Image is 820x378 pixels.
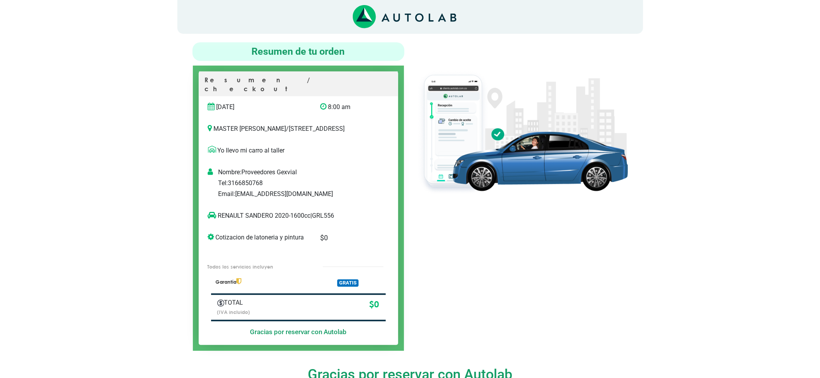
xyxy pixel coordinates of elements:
[337,279,359,287] span: GRATIS
[208,146,389,155] p: Yo llevo mi carro al taller
[320,233,373,243] p: $ 0
[353,13,456,20] a: Link al sitio de autolab
[218,189,395,199] p: Email: [EMAIL_ADDRESS][DOMAIN_NAME]
[208,102,309,112] p: [DATE]
[218,179,395,188] p: Tel: 3166850768
[208,233,309,242] p: Cotizacion de latoneria y pintura
[217,298,278,307] p: TOTAL
[217,300,224,307] img: Autobooking-Iconos-23.png
[211,328,386,336] h5: Gracias por reservar con Autolab
[208,211,373,220] p: RENAULT SANDERO 2020-1600cc | GRL556
[196,45,401,58] h4: Resumen de tu orden
[207,263,307,270] p: Todos los servicios incluyen
[208,124,389,134] p: MASTER [PERSON_NAME] / [STREET_ADDRESS]
[215,278,309,286] p: Garantía
[205,76,392,96] p: Resumen / checkout
[218,168,395,177] p: Nombre: Proveedores Gexvial
[320,102,373,112] p: 8:00 am
[290,298,379,311] p: $ 0
[217,309,250,315] small: (IVA incluido)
